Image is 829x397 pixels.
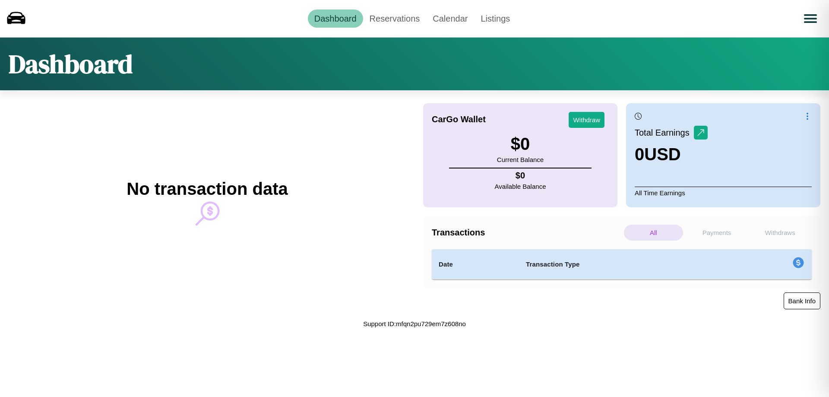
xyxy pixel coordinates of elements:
h4: Transaction Type [526,259,722,270]
h4: $ 0 [495,171,546,181]
p: Withdraws [750,225,810,241]
a: Listings [474,10,516,28]
p: Total Earnings [635,125,694,140]
p: Current Balance [497,154,544,165]
a: Reservations [363,10,427,28]
p: Support ID: mfqn2pu729em7z608no [363,318,466,330]
p: Available Balance [495,181,546,192]
a: Dashboard [308,10,363,28]
h4: Date [439,259,512,270]
p: Payments [687,225,747,241]
button: Withdraw [569,112,604,128]
h3: $ 0 [497,134,544,154]
h4: Transactions [432,228,622,238]
h4: CarGo Wallet [432,114,486,124]
button: Open menu [798,6,823,31]
h2: No transaction data [127,179,288,199]
button: Bank Info [784,292,820,309]
p: All [624,225,683,241]
p: All Time Earnings [635,187,812,199]
h1: Dashboard [9,46,133,82]
table: simple table [432,249,812,279]
h3: 0 USD [635,145,708,164]
a: Calendar [426,10,474,28]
